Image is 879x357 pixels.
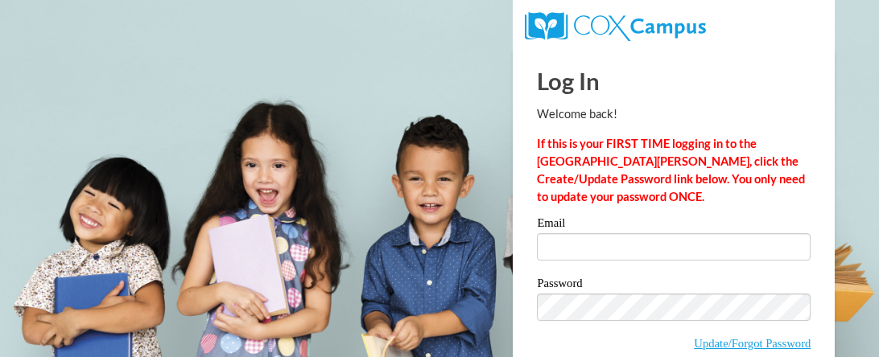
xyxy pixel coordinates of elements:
strong: If this is your FIRST TIME logging in to the [GEOGRAPHIC_DATA][PERSON_NAME], click the Create/Upd... [537,137,805,203]
a: Update/Forgot Password [694,337,811,350]
p: Welcome back! [537,105,811,123]
h1: Log In [537,64,811,97]
img: COX Campus [525,12,705,41]
label: Password [537,277,811,293]
label: Email [537,217,811,233]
